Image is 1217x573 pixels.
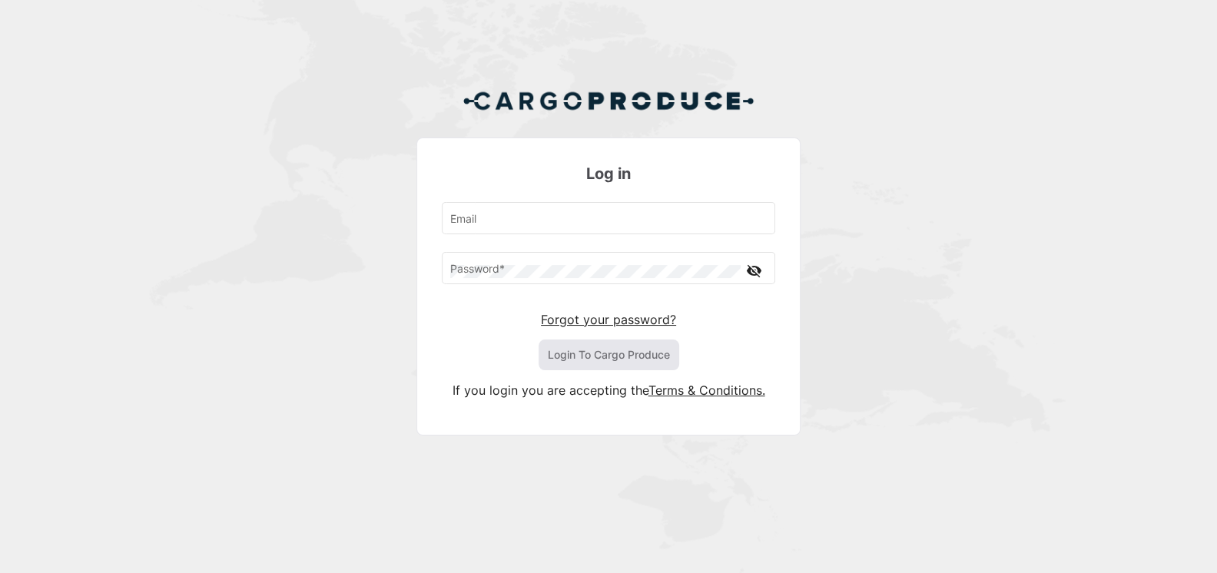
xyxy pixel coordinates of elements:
img: Cargo Produce Logo [463,82,754,119]
a: Terms & Conditions. [648,383,765,398]
a: Forgot your password? [541,312,676,327]
span: If you login you are accepting the [453,383,648,398]
mat-icon: visibility_off [744,261,763,280]
h3: Log in [442,163,775,184]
